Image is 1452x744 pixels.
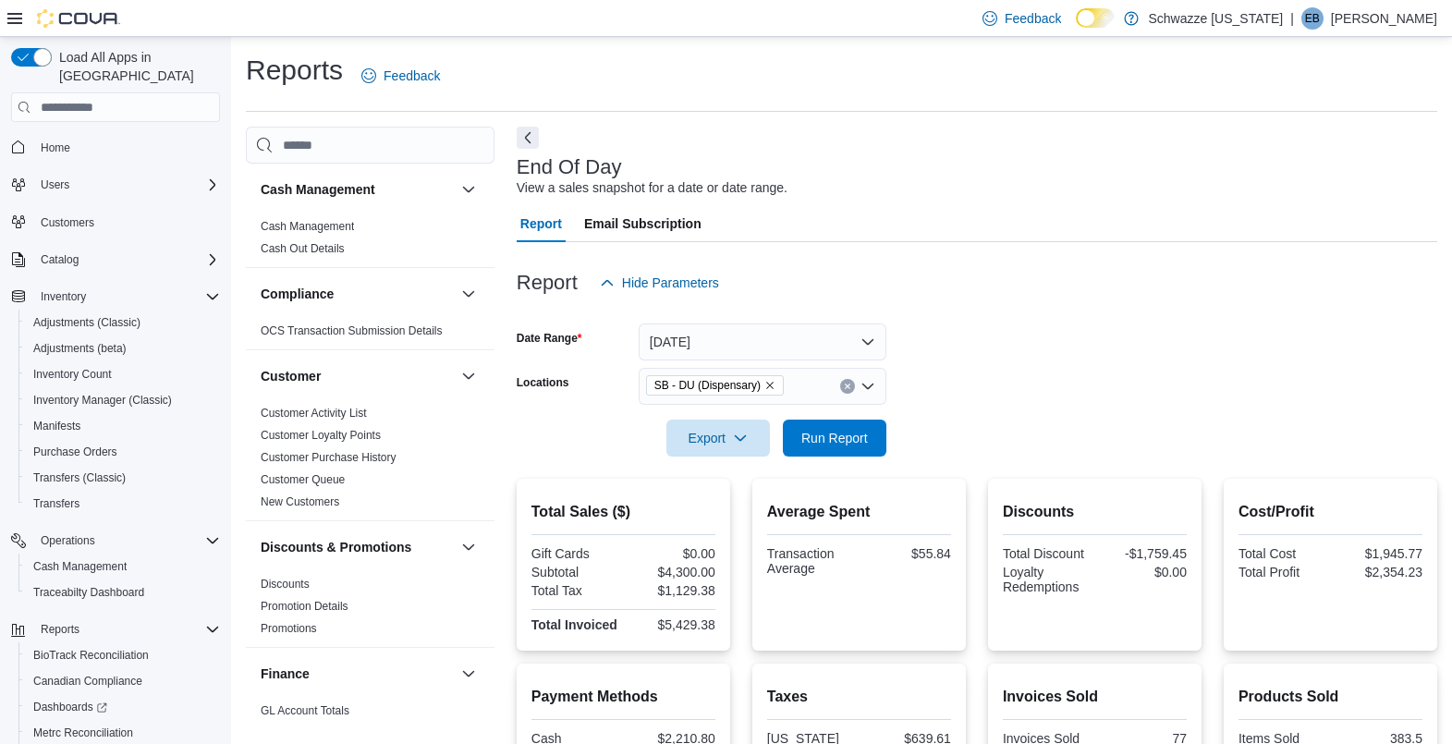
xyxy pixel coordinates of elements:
a: Canadian Compliance [26,670,150,692]
span: Transfers (Classic) [26,467,220,489]
a: Customer Queue [261,473,345,486]
div: Compliance [246,320,494,349]
span: Discounts [261,577,310,592]
button: Export [666,420,770,457]
button: Reports [4,616,227,642]
div: $4,300.00 [627,565,715,579]
button: Manifests [18,413,227,439]
h2: Cost/Profit [1238,501,1422,523]
a: Manifests [26,415,88,437]
span: Metrc Reconciliation [26,722,220,744]
span: Operations [33,530,220,552]
strong: Total Invoiced [531,617,617,632]
a: Adjustments (beta) [26,337,134,360]
button: Customers [4,209,227,236]
a: Promotion Details [261,600,348,613]
button: Inventory Count [18,361,227,387]
button: Cash Management [458,178,480,201]
div: Gift Cards [531,546,620,561]
div: -$1,759.45 [1098,546,1187,561]
span: Traceabilty Dashboard [33,585,144,600]
h2: Payment Methods [531,686,715,708]
span: Feedback [384,67,440,85]
button: Adjustments (Classic) [18,310,227,335]
button: Remove SB - DU (Dispensary) from selection in this group [764,380,775,391]
div: $0.00 [627,546,715,561]
span: Catalog [33,249,220,271]
span: Hide Parameters [622,274,719,292]
button: Run Report [783,420,886,457]
a: Purchase Orders [26,441,125,463]
button: Compliance [261,285,454,303]
div: Discounts & Promotions [246,573,494,647]
button: Operations [33,530,103,552]
a: Cash Out Details [261,242,345,255]
div: Cash Management [246,215,494,267]
p: Schwazze [US_STATE] [1148,7,1283,30]
span: Cash Management [26,555,220,578]
button: Home [4,133,227,160]
span: Purchase Orders [33,445,117,459]
button: Traceabilty Dashboard [18,579,227,605]
button: Inventory [4,284,227,310]
h3: Customer [261,367,321,385]
button: Cash Management [18,554,227,579]
span: Metrc Reconciliation [33,726,133,740]
a: Dashboards [18,694,227,720]
p: | [1290,7,1294,30]
span: Inventory [33,286,220,308]
button: BioTrack Reconciliation [18,642,227,668]
h3: End Of Day [517,156,622,178]
span: Dark Mode [1076,28,1077,29]
a: Metrc Reconciliation [26,722,140,744]
button: Operations [4,528,227,554]
span: Users [41,177,69,192]
span: Report [520,205,562,242]
span: SB - DU (Dispensary) [654,376,761,395]
div: Loyalty Redemptions [1003,565,1092,594]
span: Reports [41,622,79,637]
label: Date Range [517,331,582,346]
span: Inventory Count [33,367,112,382]
span: Transfers [33,496,79,511]
span: Users [33,174,220,196]
h2: Total Sales ($) [531,501,715,523]
a: Inventory Count [26,363,119,385]
button: Purchase Orders [18,439,227,465]
span: Cash Out Details [261,241,345,256]
span: GL Account Totals [261,703,349,718]
a: Cash Management [26,555,134,578]
span: BioTrack Reconciliation [33,648,149,663]
span: Run Report [801,429,868,447]
span: Promotions [261,621,317,636]
button: Cash Management [261,180,454,199]
button: Users [4,172,227,198]
span: Customer Loyalty Points [261,428,381,443]
span: Traceabilty Dashboard [26,581,220,604]
a: BioTrack Reconciliation [26,644,156,666]
button: Catalog [4,247,227,273]
button: Transfers [18,491,227,517]
button: Discounts & Promotions [261,538,454,556]
span: Home [41,140,70,155]
h2: Average Spent [767,501,951,523]
button: Next [517,127,539,149]
button: Inventory Manager (Classic) [18,387,227,413]
span: Manifests [33,419,80,433]
div: View a sales snapshot for a date or date range. [517,178,787,198]
h1: Reports [246,52,343,89]
span: Export [677,420,759,457]
label: Locations [517,375,569,390]
a: Transfers (Classic) [26,467,133,489]
div: Subtotal [531,565,620,579]
span: Promotion Details [261,599,348,614]
span: Home [33,135,220,158]
img: Cova [37,9,120,28]
div: $55.84 [862,546,951,561]
a: Customer Activity List [261,407,367,420]
button: Finance [458,663,480,685]
a: Feedback [354,57,447,94]
span: Cash Management [261,219,354,234]
div: $5,429.38 [627,617,715,632]
div: Total Tax [531,583,620,598]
